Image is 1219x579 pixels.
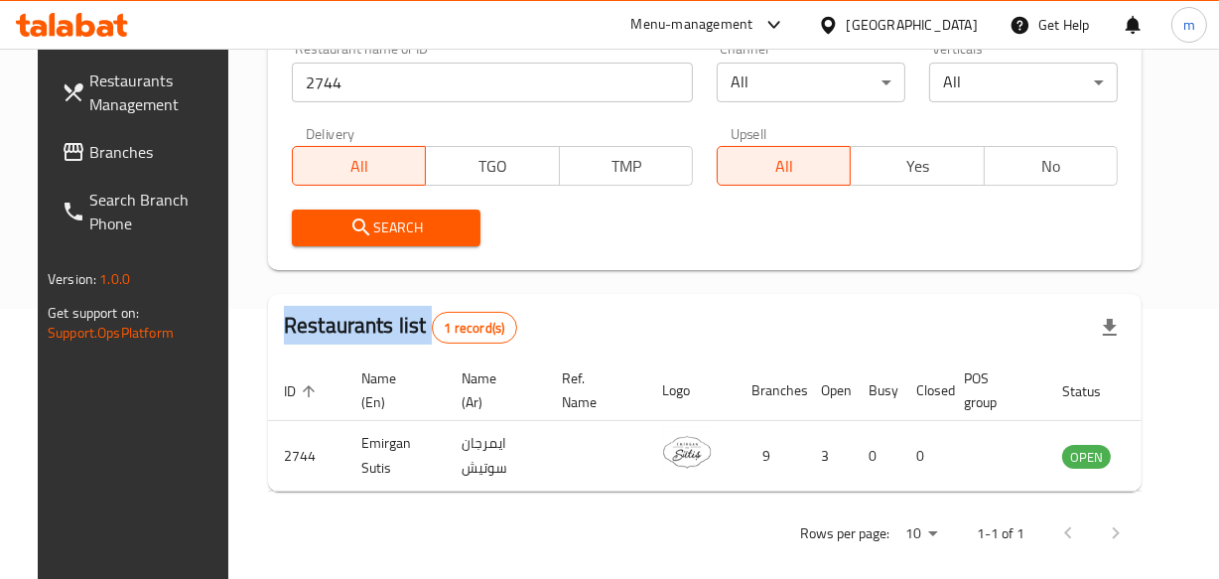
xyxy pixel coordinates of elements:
span: m [1183,14,1195,36]
span: All [301,152,418,181]
span: Name (Ar) [462,366,522,414]
button: Yes [850,146,984,186]
a: Search Branch Phone [46,176,241,247]
th: Open [805,361,853,421]
span: TGO [434,152,551,181]
span: ID [284,379,322,403]
span: OPEN [1062,446,1111,469]
input: Search for restaurant name or ID.. [292,63,693,102]
span: Ref. Name [562,366,622,414]
span: Search Branch Phone [89,188,225,235]
div: All [929,63,1118,102]
span: POS group [964,366,1022,414]
span: Yes [859,152,976,181]
label: Delivery [306,126,355,140]
button: TMP [559,146,693,186]
span: All [726,152,843,181]
th: Branches [736,361,805,421]
a: Support.OpsPlatform [48,320,174,346]
p: 1-1 of 1 [977,521,1024,546]
td: ايمرجان سوتيش [446,421,546,492]
span: Get support on: [48,300,139,326]
p: Rows per page: [800,521,889,546]
th: Busy [853,361,900,421]
td: Emirgan Sutis [345,421,446,492]
h2: Restaurants list [284,311,517,344]
span: Restaurants Management [89,69,225,116]
span: 1 record(s) [433,319,517,338]
td: 9 [736,421,805,492]
button: TGO [425,146,559,186]
th: Closed [900,361,948,421]
span: Name (En) [361,366,422,414]
span: Branches [89,140,225,164]
span: TMP [568,152,685,181]
div: [GEOGRAPHIC_DATA] [847,14,978,36]
td: 2744 [268,421,345,492]
span: 1.0.0 [99,266,130,292]
label: Upsell [731,126,767,140]
button: All [292,146,426,186]
div: Menu-management [631,13,753,37]
td: 3 [805,421,853,492]
span: Version: [48,266,96,292]
span: Search [308,216,465,240]
button: All [717,146,851,186]
button: No [984,146,1118,186]
div: All [717,63,905,102]
div: Export file [1086,304,1134,352]
div: OPEN [1062,445,1111,469]
th: Logo [646,361,736,421]
a: Branches [46,128,241,176]
td: 0 [853,421,900,492]
div: Rows per page: [897,519,945,549]
span: No [993,152,1110,181]
span: Status [1062,379,1127,403]
button: Search [292,210,480,246]
img: Emirgan Sutis [662,427,712,477]
a: Restaurants Management [46,57,241,128]
table: enhanced table [268,361,1219,492]
td: 0 [900,421,948,492]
